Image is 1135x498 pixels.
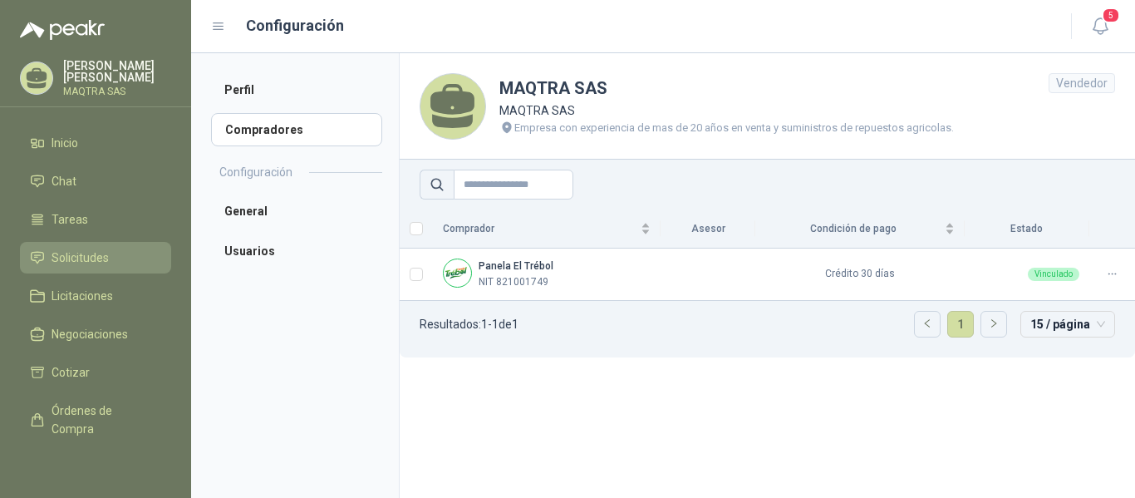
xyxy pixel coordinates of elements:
[989,318,999,328] span: right
[755,210,965,249] th: Condición de pago
[1030,312,1105,337] span: 15 / página
[219,163,292,181] h2: Configuración
[20,280,171,312] a: Licitaciones
[479,274,548,290] p: NIT 821001749
[433,210,661,249] th: Comprador
[20,318,171,350] a: Negociaciones
[52,249,109,267] span: Solicitudes
[211,195,382,228] a: General
[20,204,171,235] a: Tareas
[20,127,171,159] a: Inicio
[514,120,954,136] p: Empresa con experiencia de mas de 20 años en venta y suministros de repuestos agricolas.
[1085,12,1115,42] button: 5
[20,451,171,483] a: Remisiones
[211,113,382,146] a: Compradores
[915,312,940,337] button: left
[20,20,105,40] img: Logo peakr
[52,402,155,438] span: Órdenes de Compra
[914,311,941,338] li: Página anterior
[52,172,76,190] span: Chat
[1102,7,1120,23] span: 5
[1049,73,1115,93] div: Vendedor
[52,325,128,343] span: Negociaciones
[947,311,974,338] li: 1
[765,221,941,237] span: Condición de pago
[922,318,932,328] span: left
[443,221,637,237] span: Comprador
[211,73,382,106] a: Perfil
[499,76,954,101] h1: MAQTRA SAS
[444,259,471,287] img: Company Logo
[479,260,553,272] b: Panela El Trébol
[948,312,973,337] a: 1
[1028,268,1079,281] div: Vinculado
[499,101,954,120] p: MAQTRA SAS
[52,363,90,382] span: Cotizar
[755,249,965,301] td: Crédito 30 días
[20,357,171,388] a: Cotizar
[20,165,171,197] a: Chat
[1020,311,1115,338] div: tamaño de página
[52,210,88,229] span: Tareas
[52,134,78,152] span: Inicio
[246,14,344,37] h1: Configuración
[965,210,1089,249] th: Estado
[981,312,1006,337] button: right
[63,60,171,83] p: [PERSON_NAME] [PERSON_NAME]
[20,395,171,445] a: Órdenes de Compra
[20,242,171,274] a: Solicitudes
[211,234,382,268] a: Usuarios
[52,287,113,305] span: Licitaciones
[980,311,1007,338] li: Página siguiente
[661,210,755,249] th: Asesor
[63,86,171,96] p: MAQTRA SAS
[420,318,518,330] p: Resultados: 1 - 1 de 1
